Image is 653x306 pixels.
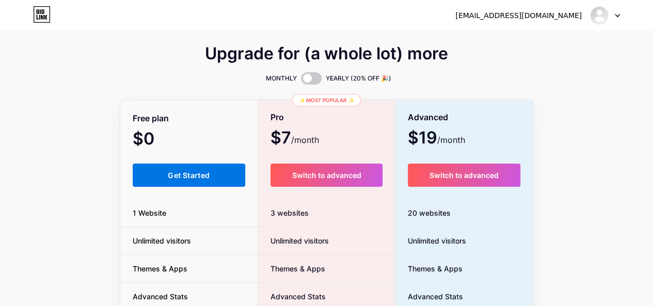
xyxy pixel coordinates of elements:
[258,199,395,227] div: 3 websites
[270,164,383,187] button: Switch to advanced
[408,132,465,146] span: $19
[270,108,284,126] span: Pro
[120,207,179,218] span: 1 Website
[120,235,203,246] span: Unlimited visitors
[455,10,582,21] div: [EMAIL_ADDRESS][DOMAIN_NAME]
[326,73,391,84] span: YEARLY (20% OFF 🎉)
[395,291,463,302] span: Advanced Stats
[395,199,533,227] div: 20 websites
[429,171,499,180] span: Switch to advanced
[590,6,609,25] img: compoundingpharmacy
[205,47,448,60] span: Upgrade for (a whole lot) more
[408,108,448,126] span: Advanced
[133,164,246,187] button: Get Started
[292,94,361,106] div: ✨ Most popular ✨
[292,171,361,180] span: Switch to advanced
[437,134,465,146] span: /month
[395,235,466,246] span: Unlimited visitors
[270,132,319,146] span: $7
[395,263,463,274] span: Themes & Apps
[120,291,200,302] span: Advanced Stats
[133,133,182,147] span: $0
[258,291,326,302] span: Advanced Stats
[120,263,200,274] span: Themes & Apps
[168,171,210,180] span: Get Started
[133,109,169,127] span: Free plan
[291,134,319,146] span: /month
[408,164,521,187] button: Switch to advanced
[258,235,329,246] span: Unlimited visitors
[266,73,297,84] span: MONTHLY
[258,263,325,274] span: Themes & Apps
